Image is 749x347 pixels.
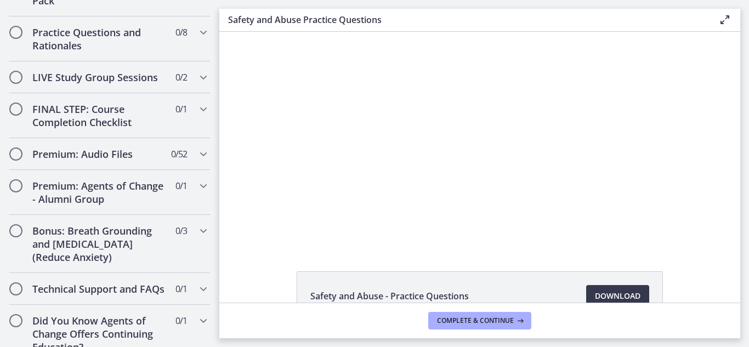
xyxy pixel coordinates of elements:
[32,26,166,52] h2: Practice Questions and Rationales
[32,103,166,129] h2: FINAL STEP: Course Completion Checklist
[586,285,649,307] a: Download
[32,282,166,295] h2: Technical Support and FAQs
[428,312,531,329] button: Complete & continue
[175,314,187,327] span: 0 / 1
[171,147,187,161] span: 0 / 52
[219,32,740,246] iframe: Video Lesson
[32,179,166,206] h2: Premium: Agents of Change - Alumni Group
[595,289,640,303] span: Download
[175,179,187,192] span: 0 / 1
[32,224,166,264] h2: Bonus: Breath Grounding and [MEDICAL_DATA] (Reduce Anxiety)
[228,13,701,26] h3: Safety and Abuse Practice Questions
[175,71,187,84] span: 0 / 2
[32,71,166,84] h2: LIVE Study Group Sessions
[175,224,187,237] span: 0 / 3
[175,103,187,116] span: 0 / 1
[175,282,187,295] span: 0 / 1
[32,147,166,161] h2: Premium: Audio Files
[437,316,514,325] span: Complete & continue
[175,26,187,39] span: 0 / 8
[310,289,469,303] span: Safety and Abuse - Practice Questions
